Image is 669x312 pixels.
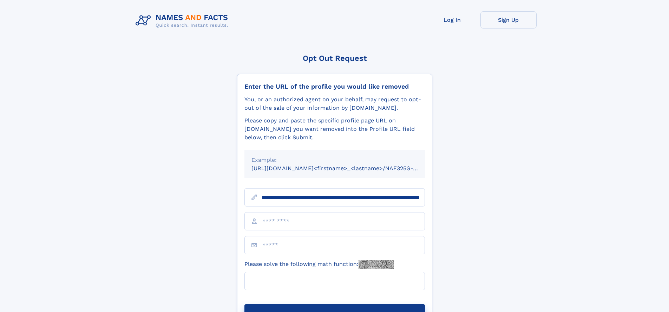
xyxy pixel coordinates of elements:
[244,260,394,269] label: Please solve the following math function:
[244,116,425,142] div: Please copy and paste the specific profile page URL on [DOMAIN_NAME] you want removed into the Pr...
[244,83,425,90] div: Enter the URL of the profile you would like removed
[480,11,537,28] a: Sign Up
[251,165,438,172] small: [URL][DOMAIN_NAME]<firstname>_<lastname>/NAF325G-xxxxxxxx
[244,95,425,112] div: You, or an authorized agent on your behalf, may request to opt-out of the sale of your informatio...
[133,11,234,30] img: Logo Names and Facts
[237,54,432,63] div: Opt Out Request
[251,156,418,164] div: Example:
[424,11,480,28] a: Log In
